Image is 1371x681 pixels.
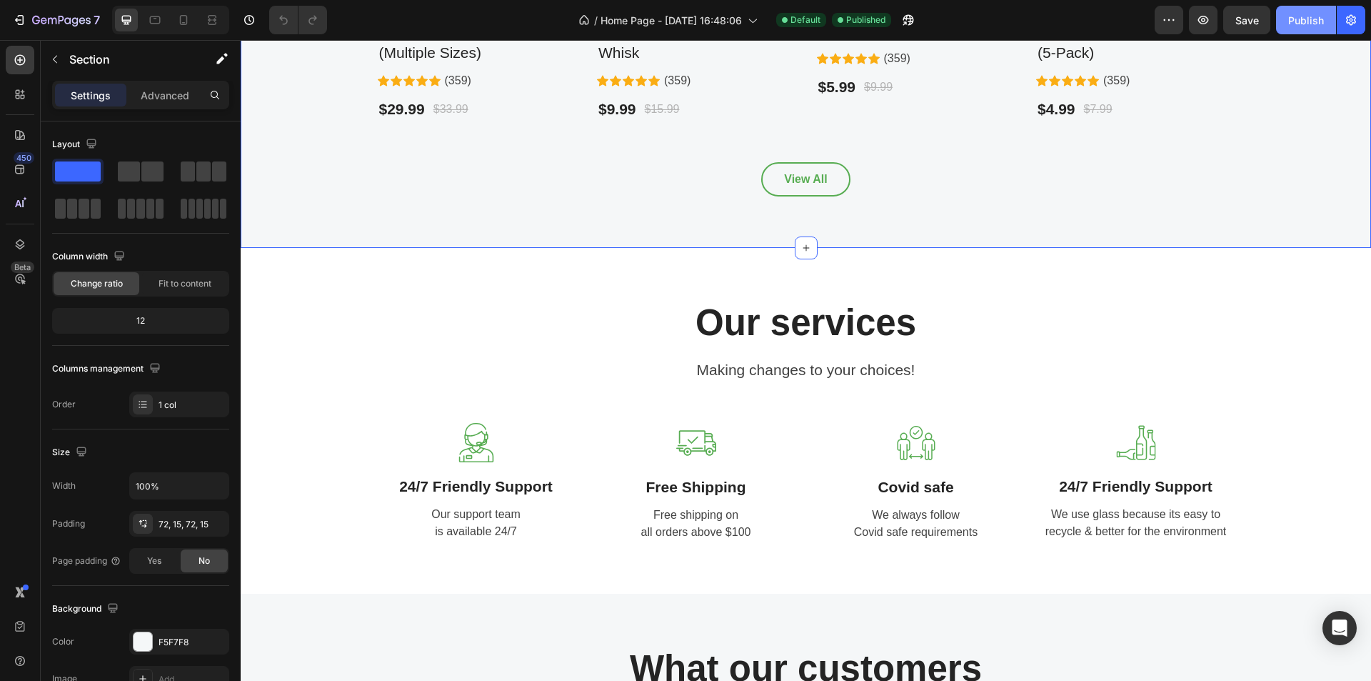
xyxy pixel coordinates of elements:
p: Settings [71,88,111,103]
div: $9.99 [622,37,653,57]
span: No [199,555,210,567]
p: 24/7 Friendly Support [139,435,333,458]
img: Alt Image [875,383,915,422]
p: 7 [94,11,100,29]
p: Making changes to your choices! [139,319,993,342]
div: Column width [52,247,128,267]
p: Advanced [141,88,189,103]
div: Color [52,635,74,648]
div: View All [543,131,586,148]
div: Size [52,443,90,462]
p: Our support team is available 24/7 [139,466,333,500]
div: 450 [14,152,34,164]
div: Width [52,479,76,492]
div: $9.99 [356,56,397,82]
p: We use glass because its easy to recycle & better for the environment [798,466,993,500]
div: 12 [55,311,226,331]
a: View All [521,122,609,156]
p: (359) [863,32,889,49]
div: Undo/Redo [269,6,327,34]
div: $4.99 [795,56,836,82]
iframe: Design area [241,40,1371,681]
p: We always follow Covid safe requirements [578,467,773,501]
div: 1 col [159,399,226,412]
div: Open Intercom Messenger [1322,611,1357,645]
p: (359) [423,32,450,49]
button: Save [1223,6,1270,34]
img: Alt Image [216,383,256,422]
img: Alt Image [656,383,695,423]
p: (359) [204,32,231,49]
div: Background [52,600,121,619]
div: $29.99 [137,56,186,82]
p: Free shipping on all orders above $100 [358,467,553,501]
span: Yes [147,555,161,567]
p: 24/7 Friendly Support [798,435,993,458]
p: Covid safe [578,436,773,459]
div: $7.99 [842,59,873,79]
span: Published [846,14,885,26]
div: Page padding [52,555,121,567]
div: $33.99 [191,59,229,79]
div: F5F7F8 [159,636,226,649]
span: Fit to content [159,277,211,290]
p: (359) [643,10,670,27]
span: Default [790,14,820,26]
button: Publish [1276,6,1336,34]
span: Save [1235,14,1259,26]
span: Home Page - [DATE] 16:48:06 [601,13,742,28]
span: / [594,13,598,28]
div: Columns management [52,359,164,379]
p: Free Shipping [358,436,553,459]
p: Section [69,51,186,68]
div: Publish [1288,13,1324,28]
button: 7 [6,6,106,34]
div: $5.99 [576,34,617,60]
div: $15.99 [403,59,441,79]
div: Layout [52,135,100,154]
img: Alt Image [436,383,476,423]
div: Order [52,398,76,411]
input: Auto [130,473,228,499]
div: Padding [52,517,85,530]
div: 72, 15, 72, 15 [159,518,226,531]
div: Beta [11,262,34,273]
p: Our services [139,261,993,304]
span: Change ratio [71,277,123,290]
